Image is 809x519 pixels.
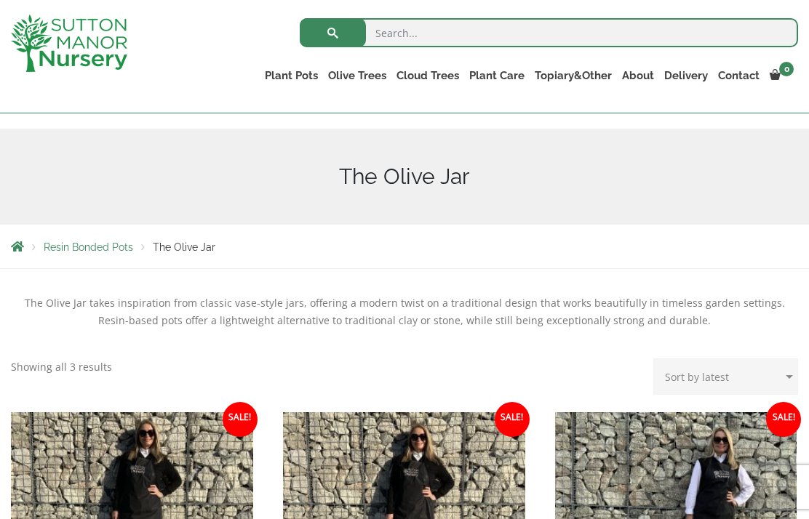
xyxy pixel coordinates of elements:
span: The Olive Jar [153,241,215,253]
p: Showing all 3 results [11,358,112,376]
a: Resin Bonded Pots [44,241,133,253]
span: Sale! [495,402,530,437]
a: Contact [713,65,765,86]
a: Topiary&Other [530,65,617,86]
a: Cloud Trees [391,65,464,86]
a: Delivery [659,65,713,86]
a: Plant Pots [260,65,323,86]
nav: Breadcrumbs [11,241,798,252]
input: Search... [300,18,798,47]
select: Shop order [653,358,798,395]
span: Sale! [223,402,258,437]
a: Plant Care [464,65,530,86]
span: Sale! [766,402,801,437]
a: About [617,65,659,86]
h1: The Olive Jar [11,164,798,190]
a: 0 [765,65,798,86]
img: logo [11,15,127,72]
p: The Olive Jar takes inspiration from classic vase-style jars, offering a modern twist on a tradit... [11,294,798,329]
span: 0 [779,62,794,76]
a: Olive Trees [323,65,391,86]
